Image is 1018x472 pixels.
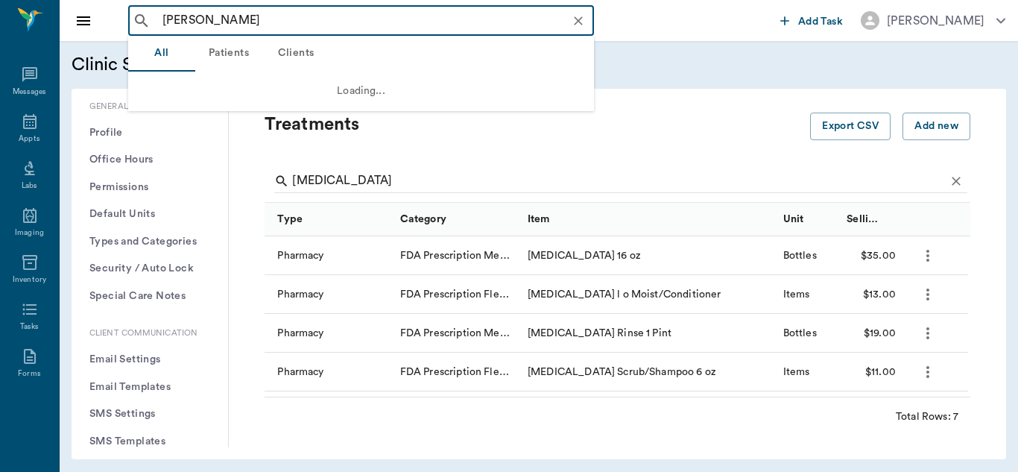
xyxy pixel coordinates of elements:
button: Clear [568,10,589,31]
div: FDA Prescription Meds, Pill, Cap, Liquid, Etc. [400,248,513,263]
div: $15.00 [839,391,903,430]
div: Forms [18,368,40,380]
p: General [83,101,216,113]
input: Find a treatment [292,169,945,193]
button: Sort [450,209,471,230]
div: FDA Prescription Flea/Tick Non-HW Parasite Control [400,365,513,380]
div: Bottles [783,248,817,263]
div: Unit [776,203,840,236]
button: Permissions [83,174,216,201]
div: Tasks [20,321,39,333]
div: Category [393,203,520,236]
div: Total Rows: 7 [896,409,958,424]
div: Messages [13,86,47,98]
div: Loading... [128,72,594,111]
div: [MEDICAL_DATA] l o Moist/Conditioner [520,275,776,314]
div: $19.00 [839,314,903,353]
button: Sort [884,209,905,230]
button: [PERSON_NAME] [849,7,1017,34]
button: Special Care Notes [83,283,216,310]
h5: Clinic Settings [72,53,463,77]
div: Selling Price/Unit [847,198,880,240]
div: Bottles [783,326,817,341]
div: Type [277,198,303,240]
button: Email Settings [83,346,216,374]
button: Sort [914,209,935,230]
div: $35.00 [839,236,903,275]
div: [MEDICAL_DATA] Rinse 1 Pint [520,314,776,353]
p: Client Communication [83,327,216,340]
button: Close drawer [69,6,98,36]
div: Pharmacy [277,365,323,380]
button: more [915,321,940,346]
div: Imaging [15,227,44,239]
button: Clients [262,36,329,72]
div: Type [265,203,392,236]
button: Sort [306,209,327,230]
button: Types and Categories [83,228,216,256]
div: Appts [19,133,39,145]
button: more [915,243,940,268]
div: [MEDICAL_DATA] Scrub/Shampoo 6 oz [520,353,776,391]
p: Treatments [265,113,810,136]
div: Pharmacy [277,248,323,263]
div: Item [520,203,776,236]
div: [MEDICAL_DATA] 16 oz [520,236,776,275]
div: Pharmacy [277,287,323,302]
div: $11.00 [839,353,903,391]
div: Unit [783,198,804,240]
button: All [128,36,195,72]
button: SMS Templates [83,428,216,456]
button: Email Templates [83,374,216,401]
button: more [915,282,940,307]
div: FDA Prescription Meds, Pill, Cap, Liquid, Etc. [400,326,513,341]
button: Sort [554,209,575,230]
div: Items [783,365,810,380]
input: Search [157,10,589,31]
div: Labs [22,180,37,192]
div: Pharmacy [277,326,323,341]
div: $13.00 [839,275,903,314]
button: Clear [945,170,967,192]
div: Category [400,198,446,240]
button: Profile [83,119,216,147]
button: Add Task [774,7,849,34]
button: Sort [807,209,828,230]
button: Add new [902,113,970,140]
button: Patients [195,36,262,72]
div: Selling Price/Unit [839,203,903,236]
button: Default Units [83,201,216,228]
button: Security / Auto Lock [83,255,216,283]
button: SMS Settings [83,400,216,428]
div: Items [783,287,810,302]
div: Search [274,169,967,196]
div: Inventory [13,274,46,286]
div: [PERSON_NAME] [887,12,984,30]
div: Item [528,198,550,240]
button: Export CSV [810,113,891,140]
button: Office Hours [83,146,216,174]
div: [MEDICAL_DATA] Solution 2% 1 Gallon [520,391,776,430]
iframe: Intercom live chat [15,421,51,457]
div: FDA Prescription Flea/Tick Non-HW Parasite Control [400,287,513,302]
button: more [915,359,940,385]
